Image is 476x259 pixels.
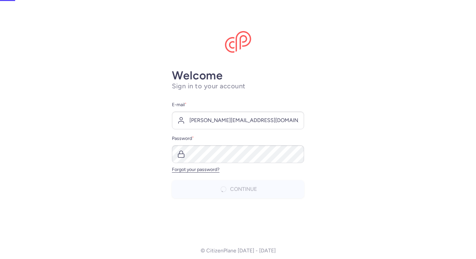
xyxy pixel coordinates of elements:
[172,180,304,198] button: Continue
[201,248,276,254] p: © CitizenPlane [DATE] - [DATE]
[172,111,304,129] input: user@example.com
[172,82,304,90] h1: Sign in to your account
[172,101,304,109] label: E-mail
[172,167,219,172] a: Forgot your password?
[230,186,257,192] span: Continue
[172,135,304,143] label: Password
[225,31,251,53] img: CitizenPlane logo
[172,68,223,82] strong: Welcome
